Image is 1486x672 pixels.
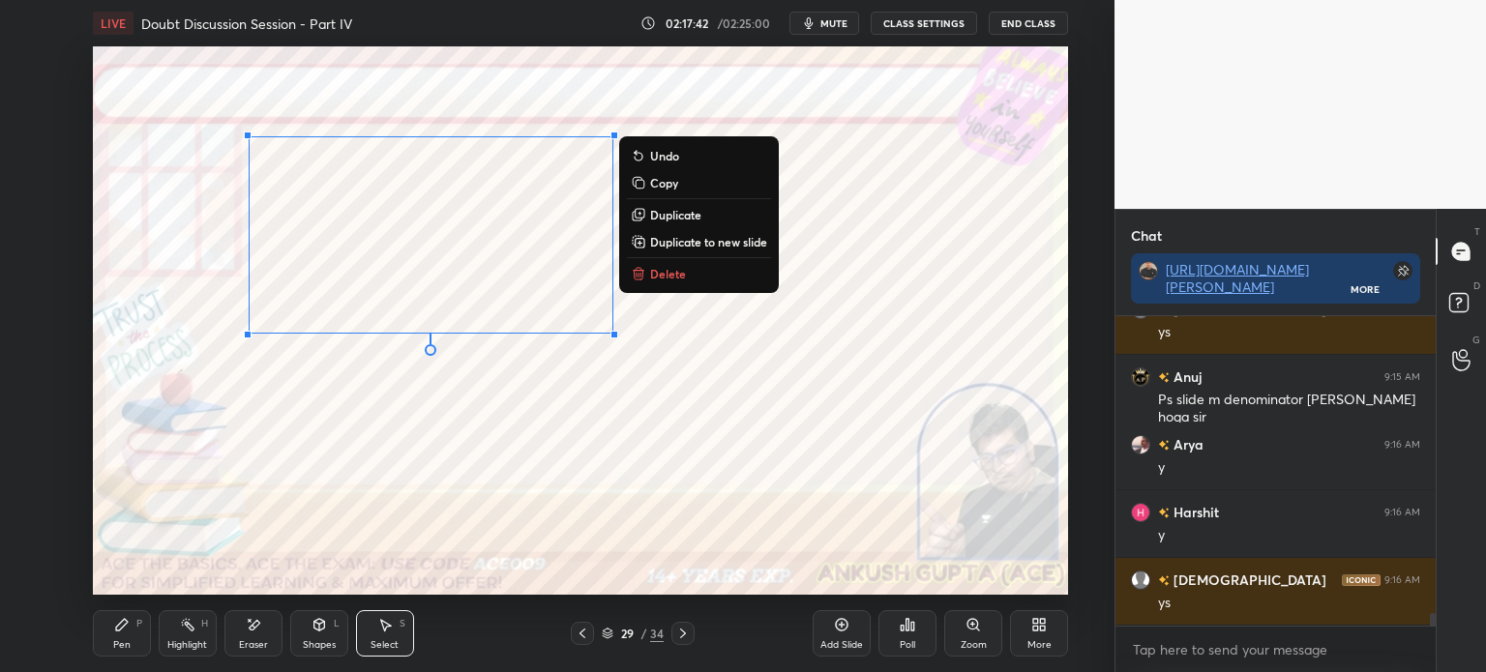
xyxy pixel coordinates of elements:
p: G [1472,333,1480,347]
div: Shapes [303,640,336,650]
div: Ps slide m denominator [PERSON_NAME] hoga sir [1158,391,1420,427]
button: mute [789,12,859,35]
div: 29 [617,628,637,639]
p: Undo [650,148,679,163]
div: 9:15 AM [1384,371,1420,383]
div: P [136,619,142,628]
p: Duplicate [650,207,701,222]
div: LIVE [93,12,134,35]
p: Delete [650,266,686,281]
img: no-rating-badge.077c3623.svg [1158,575,1170,586]
div: More [1027,640,1052,650]
p: T [1474,224,1480,239]
img: 3072685e79af4bee8efb648945ce733f.jpg [1139,261,1158,280]
img: 3 [1131,503,1150,522]
button: CLASS SETTINGS [871,12,977,35]
img: default.png [1131,570,1150,590]
div: Add Slide [820,640,863,650]
button: End Class [989,12,1068,35]
div: ys [1158,594,1420,613]
p: Chat [1115,210,1177,261]
div: y [1158,458,1420,478]
div: H [201,619,208,628]
div: More [1351,282,1380,296]
div: Pen [113,640,131,650]
div: y [1158,526,1420,545]
div: ys [1158,323,1420,342]
img: no-rating-badge.077c3623.svg [1158,508,1170,518]
div: 34 [650,625,664,642]
div: 9:16 AM [1384,507,1420,518]
h6: Anuj [1170,366,1202,387]
p: Duplicate to new slide [650,234,767,249]
div: 9:16 AM [1384,574,1420,586]
div: L [334,619,340,628]
div: Poll [900,640,915,650]
div: 9:16 AM [1384,439,1420,451]
button: Duplicate to new slide [627,230,771,253]
div: Eraser [239,640,268,650]
button: Undo [627,144,771,167]
div: S [400,619,405,628]
button: Delete [627,262,771,285]
h6: [DEMOGRAPHIC_DATA] [1170,570,1326,590]
button: Duplicate [627,203,771,226]
div: Highlight [167,640,207,650]
p: D [1473,278,1480,293]
h6: Harshit [1170,502,1219,522]
img: iconic-dark.1390631f.png [1342,574,1381,586]
div: grid [1115,316,1436,626]
div: Zoom [961,640,987,650]
p: Copy [650,175,678,190]
button: Copy [627,171,771,194]
span: mute [820,16,847,30]
div: Select [371,640,399,650]
img: no-rating-badge.077c3623.svg [1158,440,1170,451]
div: / [640,628,646,639]
h4: Doubt Discussion Session - Part IV [141,15,352,33]
img: no-rating-badge.077c3623.svg [1158,372,1170,383]
h6: Arya [1170,434,1204,454]
img: 031e5d6df08244258ac4cfc497b28980.jpg [1131,435,1150,454]
a: [URL][DOMAIN_NAME][PERSON_NAME] [1166,260,1309,296]
img: eba916843b38452c95f047c5b4b1dacb.jpg [1131,367,1150,387]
